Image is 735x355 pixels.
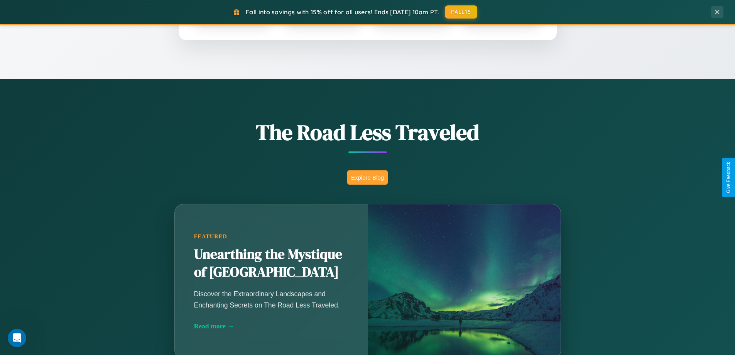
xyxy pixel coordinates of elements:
span: Fall into savings with 15% off for all users! Ends [DATE] 10am PT. [246,8,439,16]
p: Discover the Extraordinary Landscapes and Enchanting Secrets on The Road Less Traveled. [194,289,348,310]
button: Explore Blog [347,170,388,185]
h1: The Road Less Traveled [136,117,599,147]
button: FALL15 [445,5,477,19]
div: Featured [194,233,348,240]
div: Give Feedback [726,162,731,193]
h2: Unearthing the Mystique of [GEOGRAPHIC_DATA] [194,246,348,281]
iframe: Intercom live chat [8,329,26,347]
div: Read more → [194,322,348,330]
